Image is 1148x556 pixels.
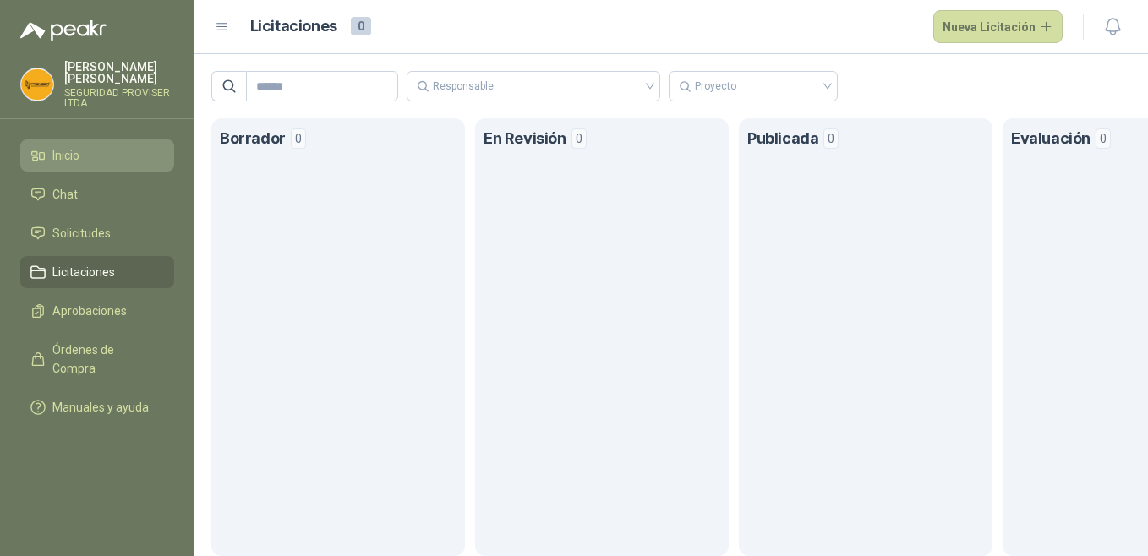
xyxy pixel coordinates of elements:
[20,334,174,384] a: Órdenes de Compra
[351,17,371,35] span: 0
[21,68,53,101] img: Company Logo
[291,128,306,149] span: 0
[823,128,839,149] span: 0
[250,14,337,39] h1: Licitaciones
[52,398,149,417] span: Manuales y ayuda
[52,146,79,165] span: Inicio
[20,178,174,210] a: Chat
[1096,128,1111,149] span: 0
[484,127,566,150] h1: En Revisión
[52,263,115,281] span: Licitaciones
[571,128,587,149] span: 0
[933,10,1063,44] button: Nueva Licitación
[52,302,127,320] span: Aprobaciones
[20,391,174,423] a: Manuales y ayuda
[20,295,174,327] a: Aprobaciones
[20,217,174,249] a: Solicitudes
[52,341,158,378] span: Órdenes de Compra
[64,61,174,84] p: [PERSON_NAME] [PERSON_NAME]
[220,127,286,150] h1: Borrador
[20,139,174,172] a: Inicio
[20,256,174,288] a: Licitaciones
[52,185,78,204] span: Chat
[747,127,818,150] h1: Publicada
[52,224,111,243] span: Solicitudes
[64,88,174,108] p: SEGURIDAD PROVISER LTDA
[20,20,107,41] img: Logo peakr
[1011,127,1091,150] h1: Evaluación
